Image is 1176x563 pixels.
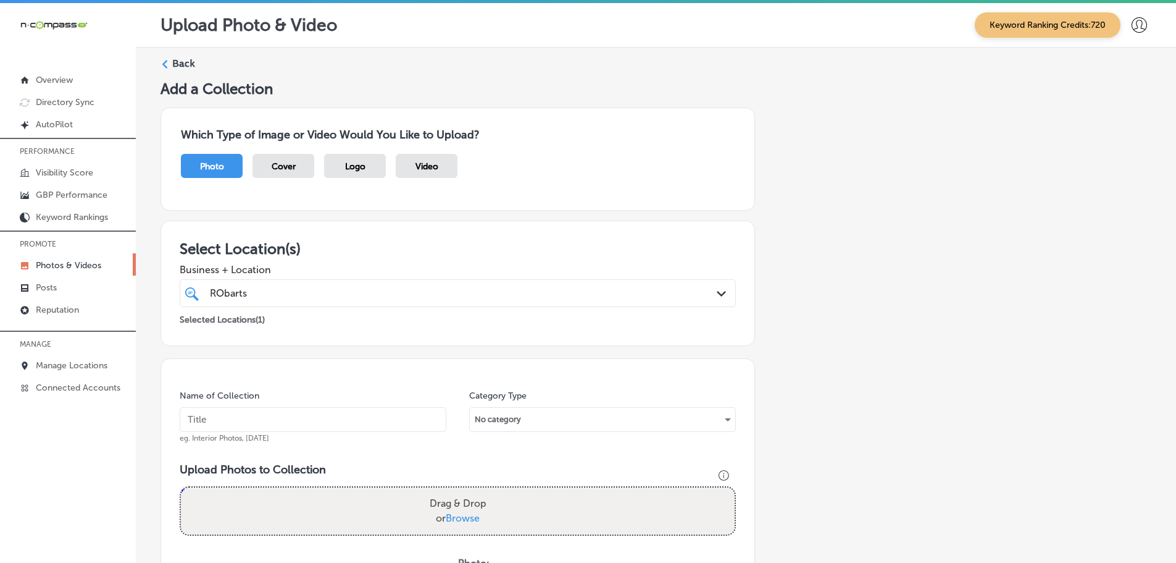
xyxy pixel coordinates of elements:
[446,512,480,524] span: Browse
[425,491,491,531] label: Drag & Drop or
[180,434,269,442] span: eg. Interior Photos, [DATE]
[36,190,107,200] p: GBP Performance
[36,260,101,271] p: Photos & Videos
[36,212,108,222] p: Keyword Rankings
[975,12,1120,38] span: Keyword Ranking Credits: 720
[415,161,438,172] span: Video
[181,128,735,142] h3: Which Type of Image or Video Would You Like to Upload?
[180,240,736,258] h3: Select Location(s)
[200,161,224,172] span: Photo
[180,407,446,432] input: Title
[180,310,265,325] p: Selected Locations ( 1 )
[272,161,296,172] span: Cover
[470,410,735,430] div: No category
[180,463,736,476] h3: Upload Photos to Collection
[36,305,79,315] p: Reputation
[345,161,365,172] span: Logo
[161,15,337,35] p: Upload Photo & Video
[36,97,94,108] p: Directory Sync
[36,282,57,293] p: Posts
[20,19,88,31] img: 660ab0bf-5cc7-4cb8-ba1c-48b5ae0f18e60NCTV_CLogo_TV_Black_-500x88.png
[36,360,107,371] p: Manage Locations
[172,57,195,70] label: Back
[469,391,527,401] label: Category Type
[180,264,736,276] span: Business + Location
[36,383,120,393] p: Connected Accounts
[36,75,73,85] p: Overview
[36,119,73,130] p: AutoPilot
[36,167,93,178] p: Visibility Score
[180,391,259,401] label: Name of Collection
[161,80,1151,98] h5: Add a Collection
